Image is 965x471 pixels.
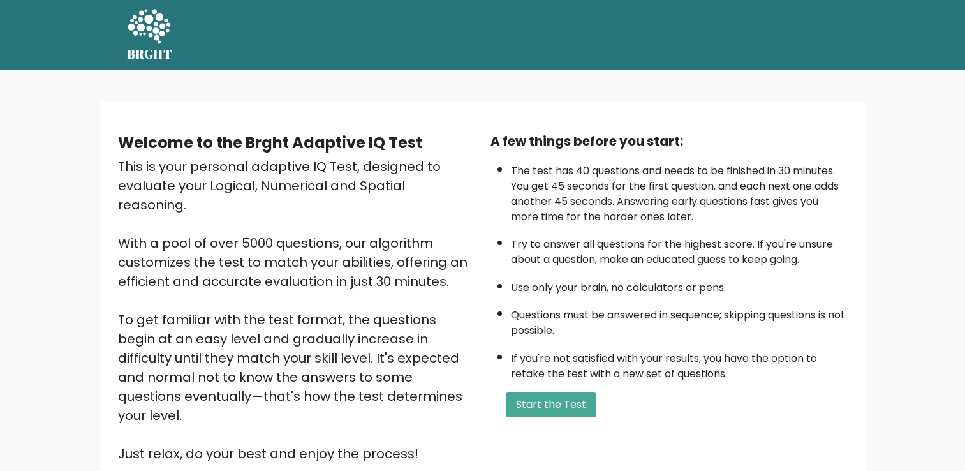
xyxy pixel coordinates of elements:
[118,157,475,463] div: This is your personal adaptive IQ Test, designed to evaluate your Logical, Numerical and Spatial ...
[506,392,596,417] button: Start the Test
[127,5,173,65] a: BRGHT
[511,345,848,382] li: If you're not satisfied with your results, you have the option to retake the test with a new set ...
[118,132,422,153] b: Welcome to the Brght Adaptive IQ Test
[511,230,848,267] li: Try to answer all questions for the highest score. If you're unsure about a question, make an edu...
[511,301,848,338] li: Questions must be answered in sequence; skipping questions is not possible.
[511,274,848,295] li: Use only your brain, no calculators or pens.
[490,131,848,151] div: A few things before you start:
[127,47,173,62] h5: BRGHT
[511,157,848,225] li: The test has 40 questions and needs to be finished in 30 minutes. You get 45 seconds for the firs...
